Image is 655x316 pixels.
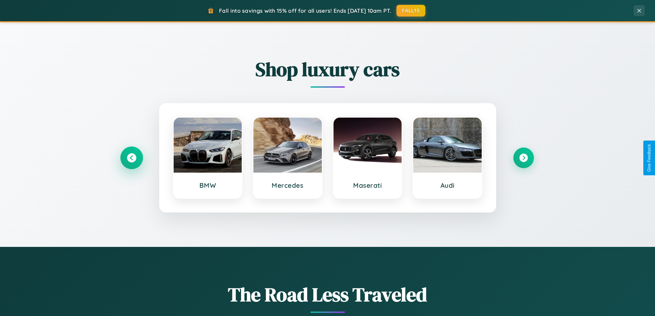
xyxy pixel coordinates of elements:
h3: BMW [181,181,235,189]
h3: Audi [420,181,475,189]
h1: The Road Less Traveled [121,281,534,308]
span: Fall into savings with 15% off for all users! Ends [DATE] 10am PT. [219,7,391,14]
h3: Mercedes [260,181,315,189]
div: Give Feedback [647,144,652,172]
button: FALL15 [396,5,425,17]
h2: Shop luxury cars [121,56,534,83]
h3: Maserati [340,181,395,189]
